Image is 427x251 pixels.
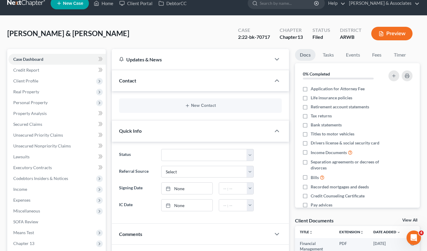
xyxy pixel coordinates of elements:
a: None [162,183,212,194]
span: Credit Report [13,67,39,73]
span: Miscellaneous [13,208,40,213]
button: Preview [371,27,413,40]
span: Comments [119,231,142,237]
span: Property Analysis [13,111,47,116]
div: ARWB [340,34,362,41]
span: Codebtors Insiders & Notices [13,176,68,181]
span: Income Documents [311,150,347,156]
span: Unsecured Priority Claims [13,132,63,138]
span: Bills [311,175,319,181]
div: Status [312,27,330,34]
div: Chapter [280,34,303,41]
a: SOFA Review [8,216,106,227]
input: -- : -- [219,183,247,194]
a: Tasks [318,49,339,61]
a: Timer [389,49,411,61]
span: Pay advices [311,202,332,208]
span: Real Property [13,89,39,94]
span: Retirement account statements [311,104,369,110]
span: 4 [419,231,424,235]
a: Fees [367,49,387,61]
span: Means Test [13,230,34,235]
a: Secured Claims [8,119,106,130]
span: Secured Claims [13,122,42,127]
a: Unsecured Nonpriority Claims [8,141,106,151]
span: Income [13,187,27,192]
a: None [162,200,212,211]
span: New Case [63,1,83,6]
span: Titles to motor vehicles [311,131,354,137]
a: Property Analysis [8,108,106,119]
label: Status [116,149,158,161]
label: IC Date [116,199,158,211]
span: Expenses [13,197,30,203]
a: Credit Report [8,65,106,76]
button: New Contact [124,103,277,108]
a: Titleunfold_more [300,230,313,234]
i: unfold_more [309,231,313,234]
span: Life insurance policies [311,95,352,101]
iframe: Intercom live chat [407,231,421,245]
span: Bank statements [311,122,342,128]
span: Chapter 13 [13,241,34,246]
span: 13 [297,34,303,40]
span: Client Profile [13,78,38,83]
a: Case Dashboard [8,54,106,65]
a: View All [402,218,417,222]
a: Lawsuits [8,151,106,162]
div: Client Documents [295,217,334,224]
span: SOFA Review [13,219,38,224]
div: District [340,27,362,34]
i: expand_more [397,231,400,234]
div: Filed [312,34,330,41]
i: unfold_more [360,231,364,234]
span: Application for Attorney Fee [311,86,365,92]
div: Chapter [280,27,303,34]
div: 2:22-bk-70717 [238,34,270,41]
span: Credit Counseling Certificate [311,193,365,199]
strong: 0% Completed [303,71,330,76]
a: Executory Contracts [8,162,106,173]
span: [PERSON_NAME] & [PERSON_NAME] [7,29,129,38]
input: -- : -- [219,200,247,211]
span: Drivers license & social security card [311,140,379,146]
a: Extensionunfold_more [339,230,364,234]
label: Signing Date [116,182,158,194]
a: Events [341,49,365,61]
span: Unsecured Nonpriority Claims [13,143,71,148]
span: Personal Property [13,100,48,105]
a: Docs [295,49,316,61]
span: Contact [119,78,136,83]
span: Recorded mortgages and deeds [311,184,369,190]
span: Case Dashboard [13,57,43,62]
span: Lawsuits [13,154,30,159]
div: Case [238,27,270,34]
span: Quick Info [119,128,142,134]
div: Updates & News [119,56,264,63]
label: Referral Source [116,166,158,178]
span: Executory Contracts [13,165,52,170]
a: Date Added expand_more [373,230,400,234]
span: Tax returns [311,113,332,119]
span: Separation agreements or decrees of divorces [311,159,384,171]
a: Unsecured Priority Claims [8,130,106,141]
